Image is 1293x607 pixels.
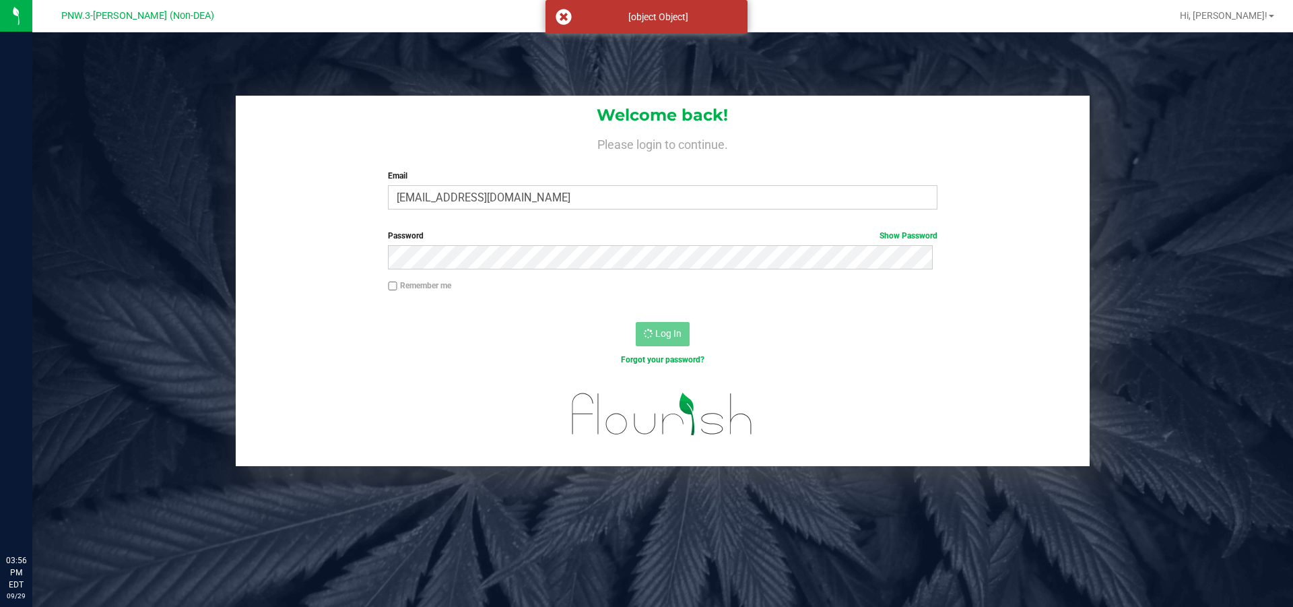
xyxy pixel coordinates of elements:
[1180,10,1267,21] span: Hi, [PERSON_NAME]!
[621,355,704,364] a: Forgot your password?
[6,554,26,591] p: 03:56 PM EDT
[880,231,937,241] a: Show Password
[388,170,937,182] label: Email
[556,380,769,449] img: flourish_logo.svg
[61,10,214,22] span: PNW.3-[PERSON_NAME] (Non-DEA)
[388,280,451,292] label: Remember me
[388,231,424,241] span: Password
[6,591,26,601] p: 09/29
[579,10,737,24] div: [object Object]
[388,282,397,291] input: Remember me
[236,106,1090,124] h1: Welcome back!
[636,322,690,346] button: Log In
[236,135,1090,151] h4: Please login to continue.
[655,328,682,339] span: Log In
